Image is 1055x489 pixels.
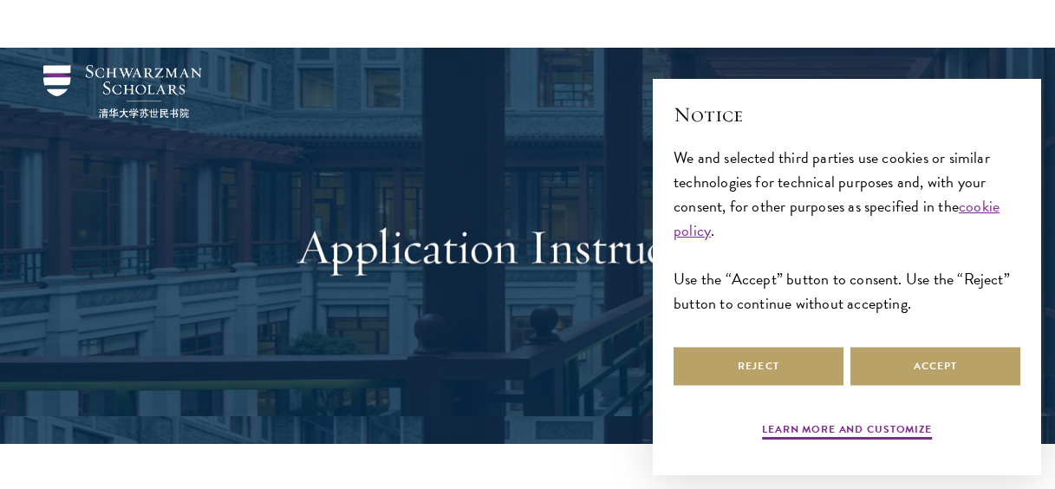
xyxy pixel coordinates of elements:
h2: Notice [674,100,1020,129]
button: Accept [850,347,1020,386]
div: We and selected third parties use cookies or similar technologies for technical purposes and, wit... [674,146,1020,316]
button: Learn more and customize [762,421,932,442]
button: Reject [674,347,843,386]
img: Schwarzman Scholars [43,65,202,118]
h1: Application Instructions [229,216,827,277]
a: cookie policy [674,194,1000,242]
